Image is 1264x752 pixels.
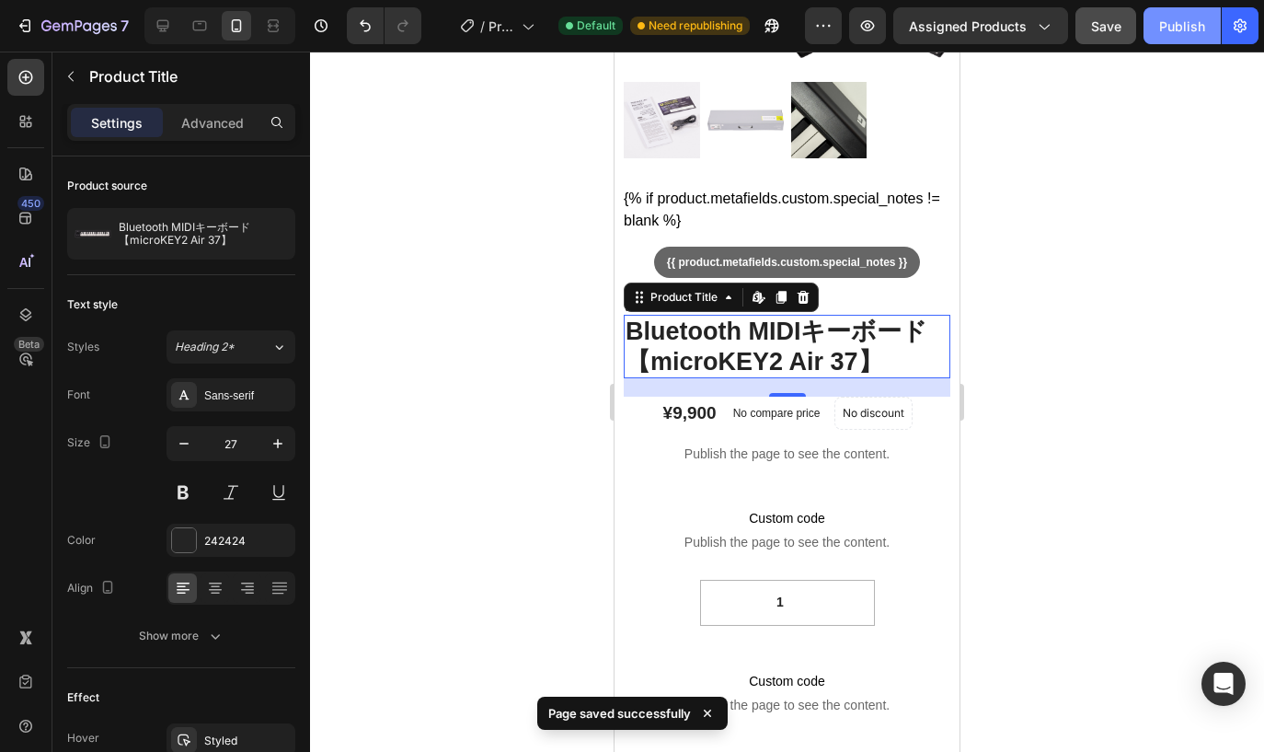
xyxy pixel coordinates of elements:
[1201,662,1246,706] div: Open Intercom Messenger
[893,7,1068,44] button: Assigned Products
[14,337,44,352] div: Beta
[67,576,119,601] div: Align
[204,733,291,749] div: Styled
[7,7,137,44] button: 7
[649,17,742,34] span: Need republishing
[615,52,959,752] iframe: Design area
[204,388,291,404] div: Sans-serif
[1075,7,1136,44] button: Save
[548,704,691,723] p: Page saved successfully
[67,431,116,456] div: Size
[67,619,295,653] button: Show more
[67,339,99,355] div: Styles
[1091,18,1121,34] span: Save
[75,215,111,252] img: product feature img
[67,178,147,194] div: Product source
[91,113,143,133] p: Settings
[17,196,44,211] div: 450
[175,339,235,355] span: Heading 2*
[204,533,291,550] div: 242424
[488,17,514,36] span: Product Page - ALL（全商品こちらに統一）
[67,387,90,403] div: Font
[67,689,99,706] div: Effect
[67,730,99,746] div: Hover
[121,15,129,37] p: 7
[119,221,288,247] p: Bluetooth MIDIキーボード【microKEY2 Air 37】
[89,65,288,87] p: Product Title
[909,17,1027,36] span: Assigned Products
[139,627,224,645] div: Show more
[480,17,485,36] span: /
[67,296,118,313] div: Text style
[1159,17,1205,36] div: Publish
[181,113,244,133] p: Advanced
[347,7,421,44] div: Undo/Redo
[1143,7,1221,44] button: Publish
[67,532,96,549] div: Color
[577,17,615,34] span: Default
[167,330,295,364] button: Heading 2*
